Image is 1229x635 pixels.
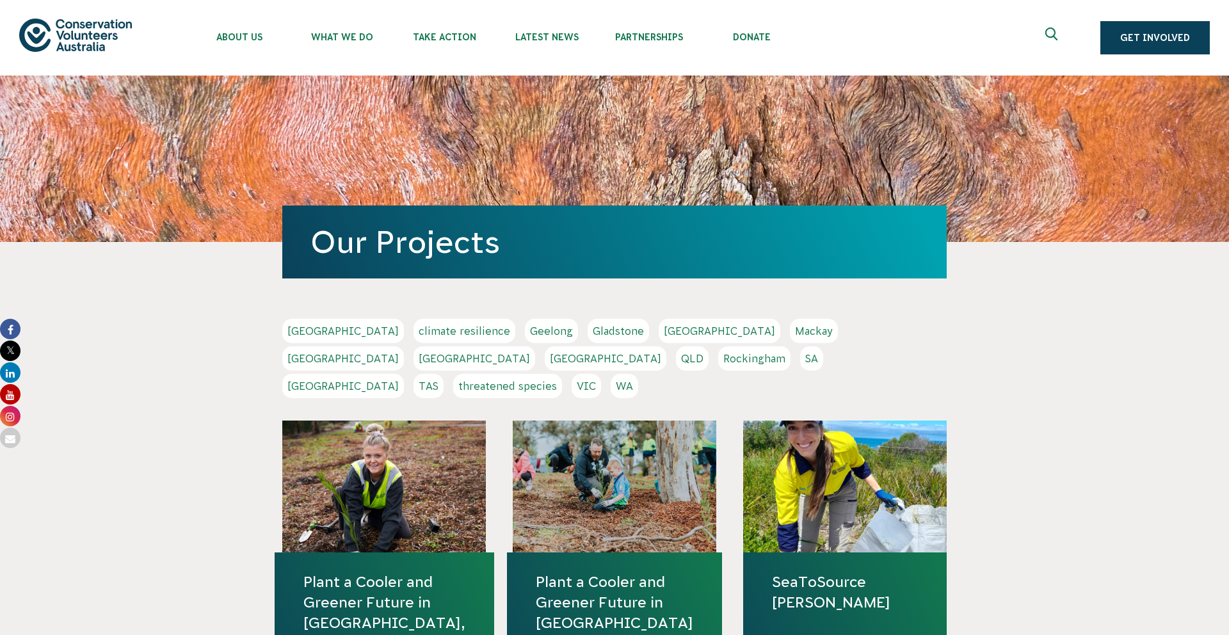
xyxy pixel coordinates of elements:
[1038,22,1068,53] button: Expand search box Close search box
[1100,21,1210,54] a: Get Involved
[545,346,666,371] a: [GEOGRAPHIC_DATA]
[310,225,500,259] a: Our Projects
[282,374,404,398] a: [GEOGRAPHIC_DATA]
[676,346,709,371] a: QLD
[414,346,535,371] a: [GEOGRAPHIC_DATA]
[718,346,791,371] a: Rockingham
[453,374,562,398] a: threatened species
[188,32,291,42] span: About Us
[525,319,578,343] a: Geelong
[282,346,404,371] a: [GEOGRAPHIC_DATA]
[772,572,918,613] a: SeaToSource [PERSON_NAME]
[588,319,649,343] a: Gladstone
[291,32,393,42] span: What We Do
[393,32,495,42] span: Take Action
[1045,28,1061,48] span: Expand search box
[19,19,132,51] img: logo.svg
[495,32,598,42] span: Latest News
[790,319,838,343] a: Mackay
[659,319,780,343] a: [GEOGRAPHIC_DATA]
[598,32,700,42] span: Partnerships
[414,319,515,343] a: climate resilience
[611,374,638,398] a: WA
[282,319,404,343] a: [GEOGRAPHIC_DATA]
[414,374,444,398] a: TAS
[800,346,823,371] a: SA
[700,32,803,42] span: Donate
[572,374,601,398] a: VIC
